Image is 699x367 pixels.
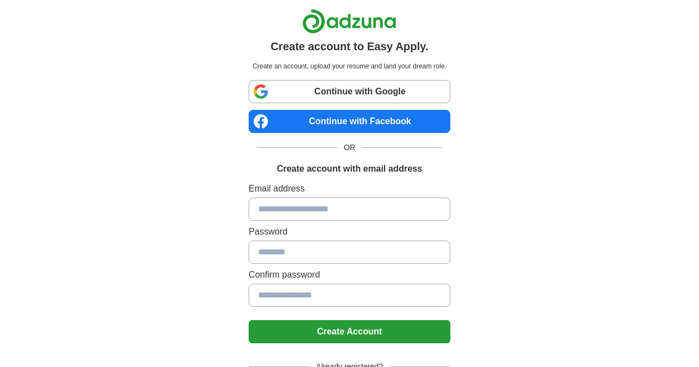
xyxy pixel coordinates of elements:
[249,110,450,133] a: Continue with Facebook
[249,268,450,281] label: Confirm password
[249,80,450,103] a: Continue with Google
[337,142,362,153] span: OR
[277,162,422,175] h1: Create account with email address
[251,61,448,71] p: Create an account, upload your resume and land your dream role.
[271,38,429,55] h1: Create account to Easy Apply.
[249,182,450,195] label: Email address
[302,9,396,34] img: Adzuna logo
[249,320,450,343] button: Create Account
[249,225,450,238] label: Password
